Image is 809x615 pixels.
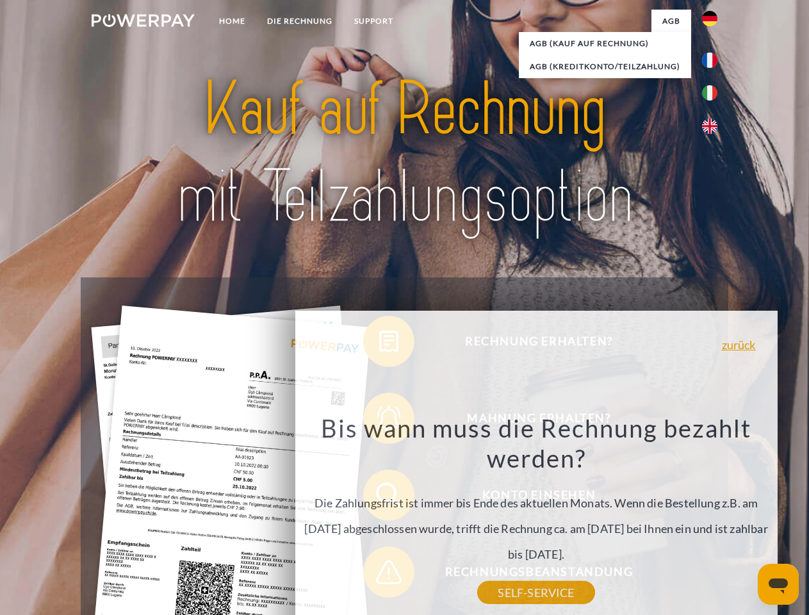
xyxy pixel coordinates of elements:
a: AGB (Kreditkonto/Teilzahlung) [519,55,691,78]
img: de [702,11,717,26]
a: SUPPORT [343,10,404,33]
div: Die Zahlungsfrist ist immer bis Ende des aktuellen Monats. Wenn die Bestellung z.B. am [DATE] abg... [302,413,770,593]
a: AGB (Kauf auf Rechnung) [519,32,691,55]
img: en [702,119,717,134]
a: zurück [722,339,756,350]
a: agb [651,10,691,33]
img: fr [702,53,717,68]
img: it [702,85,717,101]
img: title-powerpay_de.svg [122,61,687,245]
a: SELF-SERVICE [477,581,594,604]
iframe: Schaltfläche zum Öffnen des Messaging-Fensters [758,564,799,605]
img: logo-powerpay-white.svg [92,14,195,27]
h3: Bis wann muss die Rechnung bezahlt werden? [302,413,770,474]
a: Home [208,10,256,33]
a: DIE RECHNUNG [256,10,343,33]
